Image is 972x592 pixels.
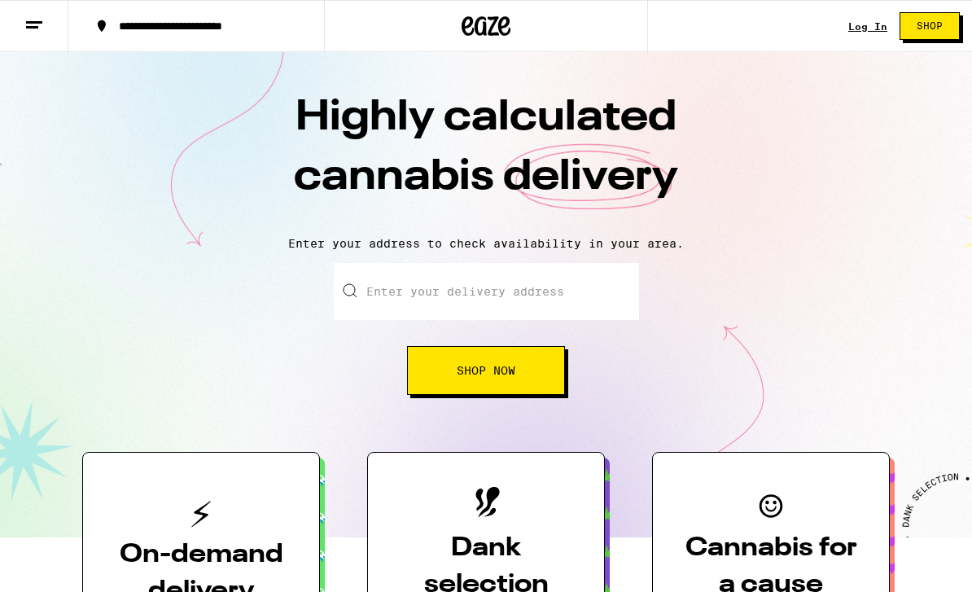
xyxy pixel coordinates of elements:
[848,21,887,32] a: Log In
[407,346,565,395] button: Shop Now
[887,12,972,40] a: Shop
[457,365,515,376] span: Shop Now
[16,237,956,250] p: Enter your address to check availability in your area.
[334,263,639,320] input: Enter your delivery address
[201,89,771,224] h1: Highly calculated cannabis delivery
[900,12,960,40] button: Shop
[917,21,943,31] span: Shop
